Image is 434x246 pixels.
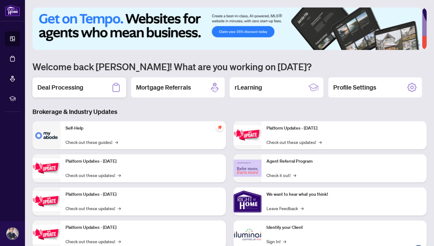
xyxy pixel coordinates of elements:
[66,224,221,231] p: Platform Updates - [DATE]
[266,172,296,179] a: Check it out!→
[418,44,420,46] button: 6
[413,44,415,46] button: 5
[32,191,61,211] img: Platform Updates - July 21, 2025
[266,125,422,132] p: Platform Updates - [DATE]
[266,191,422,198] p: We want to hear what you think!
[66,191,221,198] p: Platform Updates - [DATE]
[300,205,304,212] span: →
[266,224,422,231] p: Identify your Client
[118,205,121,212] span: →
[32,224,61,244] img: Platform Updates - July 8, 2025
[408,44,410,46] button: 4
[66,172,121,179] a: Check out these updates!→
[32,121,61,149] img: Self-Help
[233,160,261,177] img: Agent Referral Program
[403,44,405,46] button: 3
[32,61,427,72] h1: Welcome back [PERSON_NAME]! What are you working on [DATE]?
[409,224,428,243] button: Open asap
[266,158,422,165] p: Agent Referral Program
[118,238,121,245] span: →
[7,228,18,239] img: Profile Icon
[235,83,262,92] h2: rLearning
[233,187,261,215] img: We want to hear what you think!
[216,124,223,131] span: pushpin
[66,238,121,245] a: Check out these updates!→
[115,139,118,145] span: →
[32,107,427,116] h3: Brokerage & Industry Updates
[398,44,400,46] button: 2
[333,83,376,92] h2: Profile Settings
[233,125,261,145] img: Platform Updates - June 23, 2025
[66,205,121,212] a: Check out these updates!→
[319,139,322,145] span: →
[136,83,191,92] h2: Mortgage Referrals
[293,172,296,179] span: →
[66,139,118,145] a: Check out these guides!→
[266,205,304,212] a: Leave Feedback→
[118,172,121,179] span: →
[266,139,322,145] a: Check out these updates!→
[32,158,61,178] img: Platform Updates - September 16, 2025
[5,5,20,16] img: logo
[385,44,395,46] button: 1
[266,238,286,245] a: Sign In!→
[283,238,286,245] span: →
[66,125,221,132] p: Self-Help
[37,83,83,92] h2: Deal Processing
[66,158,221,165] p: Platform Updates - [DATE]
[32,7,422,50] img: Slide 0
